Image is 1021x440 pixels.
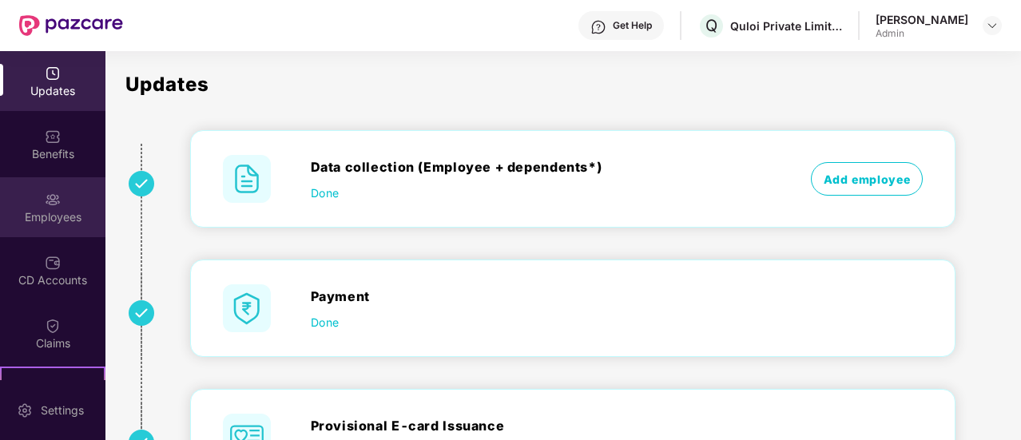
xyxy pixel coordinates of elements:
img: svg+xml;base64,PHN2ZyBpZD0iQmVuZWZpdHMiIHhtbG5zPSJodHRwOi8vd3d3LnczLm9yZy8yMDAwL3N2ZyIgd2lkdGg9Ij... [45,129,61,145]
img: svg+xml;base64,PHN2ZyB4bWxucz0iaHR0cDovL3d3dy53My5vcmcvMjAwMC9zdmciIHdpZHRoPSI2MCIgaGVpZ2h0PSI2MC... [223,284,271,332]
img: svg+xml;base64,PHN2ZyBpZD0iQ0RfQWNjb3VudHMiIGRhdGEtbmFtZT0iQ0QgQWNjb3VudHMiIHhtbG5zPSJodHRwOi8vd3... [45,255,61,271]
img: New Pazcare Logo [19,15,123,36]
span: Add employee [811,162,923,196]
img: svg+xml;base64,PHN2ZyBpZD0iU2V0dGluZy0yMHgyMCIgeG1sbnM9Imh0dHA6Ly93d3cudzMub3JnLzIwMDAvc3ZnIiB3aW... [17,402,33,418]
div: Quloi Private Limited [730,18,842,34]
img: svg+xml;base64,PHN2ZyBpZD0iSGVscC0zMngzMiIgeG1sbnM9Imh0dHA6Ly93d3cudzMub3JnLzIwMDAvc3ZnIiB3aWR0aD... [590,19,606,35]
div: Payment [311,287,749,306]
img: svg+xml;base64,PHN2ZyBpZD0iVXBkYXRlZCIgeG1sbnM9Imh0dHA6Ly93d3cudzMub3JnLzIwMDAvc3ZnIiB3aWR0aD0iMj... [45,65,61,81]
div: Admin [876,27,968,40]
div: Data collection (Employee + dependents*) [311,157,749,176]
div: [PERSON_NAME] [876,12,968,27]
span: Q [705,16,717,35]
img: svg+xml;base64,PHN2ZyBpZD0iRW1wbG95ZWVzIiB4bWxucz0iaHR0cDovL3d3dy53My5vcmcvMjAwMC9zdmciIHdpZHRoPS... [45,192,61,208]
div: Get Help [613,19,652,32]
img: svg+xml;base64,PHN2ZyBpZD0iQ2xhaW0iIHhtbG5zPSJodHRwOi8vd3d3LnczLm9yZy8yMDAwL3N2ZyIgd2lkdGg9IjIwIi... [45,318,61,334]
img: svg+xml;base64,PHN2ZyB4bWxucz0iaHR0cDovL3d3dy53My5vcmcvMjAwMC9zdmciIHdpZHRoPSIzMiIgaGVpZ2h0PSIzMi... [129,171,154,196]
div: Provisional E-card Issuance [311,416,749,435]
img: svg+xml;base64,PHN2ZyB4bWxucz0iaHR0cDovL3d3dy53My5vcmcvMjAwMC9zdmciIHdpZHRoPSIzMiIgaGVpZ2h0PSIzMi... [129,300,154,326]
span: Done [311,184,340,201]
div: Settings [36,402,89,418]
span: Done [311,314,340,331]
img: svg+xml;base64,PHN2ZyBpZD0iRHJvcGRvd24tMzJ4MzIiIHhtbG5zPSJodHRwOi8vd3d3LnczLm9yZy8yMDAwL3N2ZyIgd2... [986,19,999,32]
img: svg+xml;base64,PHN2ZyB4bWxucz0iaHR0cDovL3d3dy53My5vcmcvMjAwMC9zdmciIHdpZHRoPSI2MCIgaGVpZ2h0PSI2MC... [223,155,271,203]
